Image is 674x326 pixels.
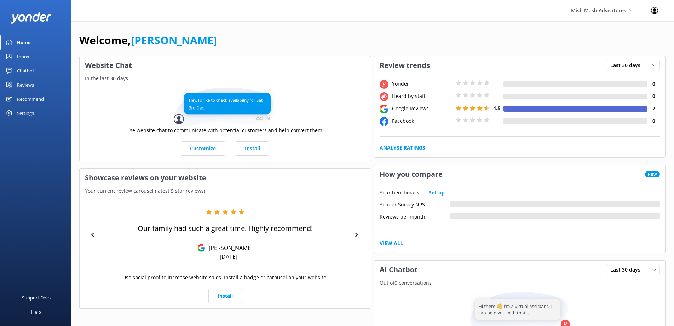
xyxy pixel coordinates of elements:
img: Google Reviews [197,244,205,252]
span: Last 30 days [610,62,645,69]
a: Customize [181,141,225,156]
div: Heard by staff [390,92,454,100]
p: Use website chat to communicate with potential customers and help convert them. [126,127,324,134]
div: Reviews per month [380,213,450,219]
span: New [645,171,660,177]
div: Yonder Survey NPS [380,201,450,207]
h4: 0 [647,117,660,125]
div: Chatbot [17,64,34,78]
img: yonder-white-logo.png [11,12,51,24]
h4: 2 [647,105,660,112]
p: In the last 30 days [80,75,371,82]
p: [DATE] [220,253,237,261]
a: Set-up [429,189,445,197]
h3: How you compare [374,165,448,184]
div: Google Reviews [390,105,454,112]
a: Install [208,289,242,303]
p: Use social proof to increase website sales. Install a badge or carousel on your website. [122,274,328,281]
a: [PERSON_NAME] [131,33,217,47]
div: Support Docs [22,291,51,305]
h3: Showcase reviews on your website [80,169,371,187]
div: Recommend [17,92,44,106]
div: Home [17,35,31,50]
p: [PERSON_NAME] [205,244,253,252]
p: Our family had such a great time. Highly recommend! [138,223,313,233]
div: Inbox [17,50,29,64]
a: Install [236,141,269,156]
h4: 0 [647,80,660,88]
a: Analyse Ratings [380,144,425,152]
h3: Review trends [374,56,435,75]
p: Your current review carousel (latest 5 star reviews) [80,187,371,195]
span: Last 30 days [610,266,645,274]
div: Reviews [17,78,34,92]
h3: Website Chat [80,56,371,75]
div: Facebook [390,117,454,125]
p: Out of 0 conversations [374,279,666,287]
span: Mish Mash Adventures [571,7,626,14]
span: 4.5 [493,105,500,111]
h1: Welcome, [79,32,217,49]
img: conversation... [174,88,276,126]
a: View All [380,239,403,247]
div: Help [31,305,41,319]
div: Settings [17,106,34,120]
h3: AI Chatbot [374,261,423,279]
div: Yonder [390,80,454,88]
h4: 0 [647,92,660,100]
p: Your benchmark: [380,189,420,197]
